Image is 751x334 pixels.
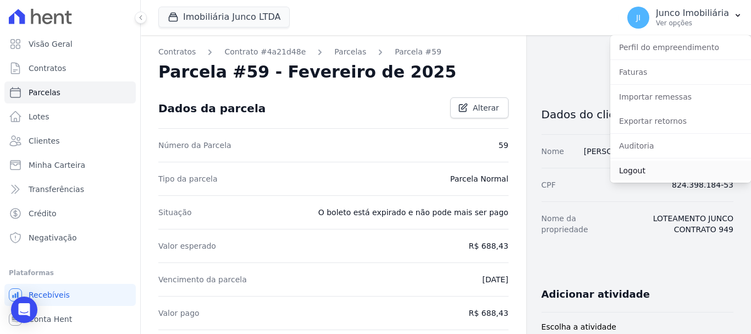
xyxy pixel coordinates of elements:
dt: Tipo da parcela [158,173,218,184]
p: Junco Imobiliária [656,8,729,19]
dt: Nome [542,146,564,157]
span: Transferências [29,184,84,195]
h2: Parcela #59 - Fevereiro de 2025 [158,62,456,82]
span: Recebíveis [29,289,70,300]
span: Conta Hent [29,314,72,325]
dt: Valor pago [158,308,200,319]
span: Crédito [29,208,57,219]
span: Visão Geral [29,39,73,50]
button: Imobiliária Junco LTDA [158,7,290,28]
a: Transferências [4,178,136,200]
dt: Número da Parcela [158,140,231,151]
a: Auditoria [610,136,751,156]
span: Negativação [29,232,77,243]
a: Visão Geral [4,33,136,55]
a: [PERSON_NAME] DOS [PERSON_NAME] [584,147,733,156]
div: Dados da parcela [158,102,266,115]
dd: 59 [499,140,509,151]
a: Recebíveis [4,284,136,306]
a: Negativação [4,227,136,249]
a: Faturas [610,62,751,82]
a: Parcela #59 [395,46,441,58]
a: Parcelas [4,81,136,103]
nav: Breadcrumb [158,46,509,58]
div: Plataformas [9,266,131,280]
a: Conta Hent [4,308,136,330]
dd: R$ 688,43 [469,308,509,319]
dd: LOTEAMENTO JUNCO CONTRATO 949 [618,213,733,235]
a: Importar remessas [610,87,751,107]
a: Parcelas [334,46,366,58]
span: Minha Carteira [29,160,85,171]
dd: [DATE] [482,274,508,285]
span: Clientes [29,135,59,146]
dd: Parcela Normal [450,173,509,184]
a: Crédito [4,202,136,225]
dd: R$ 688,43 [469,240,509,251]
a: Contrato #4a21d48e [224,46,306,58]
dt: Nome da propriedade [542,213,610,235]
h3: Dados do cliente [542,108,733,121]
a: Alterar [450,97,509,118]
span: Contratos [29,63,66,74]
a: Contratos [158,46,196,58]
a: Perfil do empreendimento [610,37,751,57]
a: Lotes [4,106,136,128]
a: Clientes [4,130,136,152]
h3: Adicionar atividade [542,288,650,301]
a: Exportar retornos [610,111,751,131]
dt: CPF [542,179,556,190]
span: Lotes [29,111,49,122]
div: Open Intercom Messenger [11,297,37,323]
dd: 824.398.184-53 [672,179,733,190]
span: JI [636,14,640,21]
a: Minha Carteira [4,154,136,176]
dt: Valor esperado [158,240,216,251]
p: Ver opções [656,19,729,28]
dt: Vencimento da parcela [158,274,247,285]
span: Parcelas [29,87,60,98]
a: Contratos [4,57,136,79]
dt: Situação [158,207,192,218]
a: Logout [610,161,751,180]
span: Alterar [473,102,499,113]
dd: O boleto está expirado e não pode mais ser pago [318,207,509,218]
button: JI Junco Imobiliária Ver opções [619,2,751,33]
label: Escolha a atividade [542,321,733,333]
